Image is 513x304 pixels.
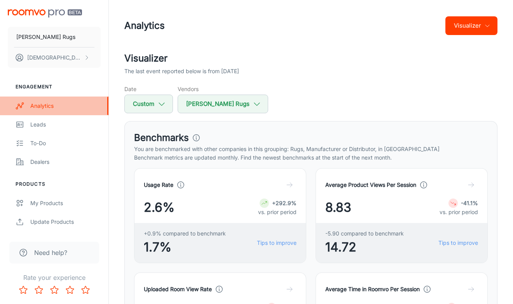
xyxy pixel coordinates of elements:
[30,102,101,110] div: Analytics
[144,181,173,189] h4: Usage Rate
[178,95,268,113] button: [PERSON_NAME] Rugs
[144,285,212,293] h4: Uploaded Room View Rate
[438,239,478,247] a: Tips to improve
[31,282,47,298] button: Rate 2 star
[30,158,101,166] div: Dealers
[16,282,31,298] button: Rate 1 star
[16,33,75,41] p: [PERSON_NAME] Rugs
[144,238,226,257] span: 1.7%
[258,208,297,216] p: vs. prior period
[30,120,101,129] div: Leads
[325,198,351,217] span: 8.83
[144,229,226,238] span: +0.9% compared to benchmark
[272,200,297,206] strong: +292.9%
[34,248,67,257] span: Need help?
[124,19,165,33] h1: Analytics
[134,131,189,145] h3: Benchmarks
[27,53,82,62] p: [DEMOGRAPHIC_DATA] [PERSON_NAME]
[62,282,78,298] button: Rate 4 star
[325,238,404,257] span: 14.72
[30,139,101,148] div: To-do
[134,145,488,153] p: You are benchmarked with other companies in this grouping: Rugs, Manufacturer or Distributor, in ...
[325,285,420,293] h4: Average Time in Roomvo Per Session
[30,199,101,207] div: My Products
[124,67,239,76] p: The last event reported below is from [DATE]
[134,153,488,162] p: Benchmark metrics are updated monthly. Find the newest benchmarks at the start of the next month.
[6,273,102,282] p: Rate your experience
[8,27,101,47] button: [PERSON_NAME] Rugs
[178,85,268,93] h5: Vendors
[8,9,82,18] img: Roomvo PRO Beta
[325,229,404,238] span: -5.90 compared to benchmark
[144,198,174,217] span: 2.6%
[47,282,62,298] button: Rate 3 star
[124,95,173,113] button: Custom
[461,200,478,206] strong: -41.1%
[440,208,478,216] p: vs. prior period
[124,85,173,93] h5: Date
[325,181,416,189] h4: Average Product Views Per Session
[257,239,297,247] a: Tips to improve
[8,47,101,68] button: [DEMOGRAPHIC_DATA] [PERSON_NAME]
[78,282,93,298] button: Rate 5 star
[30,218,101,226] div: Update Products
[124,51,497,65] h2: Visualizer
[445,16,497,35] button: Visualizer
